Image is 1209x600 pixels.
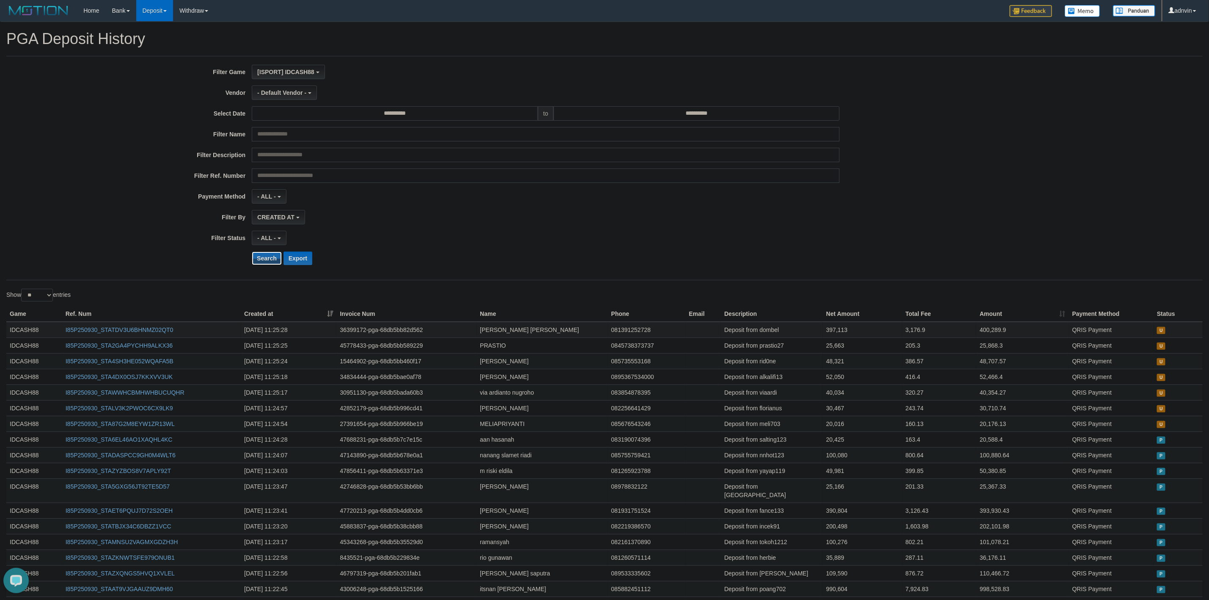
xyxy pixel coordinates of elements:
[721,337,823,353] td: Deposit from prastio27
[1069,565,1154,581] td: QRIS Payment
[241,565,336,581] td: [DATE] 11:22:56
[241,431,336,447] td: [DATE] 11:24:28
[976,322,1069,338] td: 400,289.9
[608,534,686,550] td: 082161370890
[62,306,241,322] th: Ref. Num
[686,306,721,322] th: Email
[721,534,823,550] td: Deposit from tokoh1212
[608,550,686,565] td: 081260571114
[976,384,1069,400] td: 40,354.27
[252,189,286,204] button: - ALL -
[66,389,185,396] a: I85P250930_STAWWHCBMHWHBUCUQHR
[823,369,902,384] td: 52,050
[241,384,336,400] td: [DATE] 11:25:17
[252,252,282,265] button: Search
[721,503,823,518] td: Deposit from fance133
[1157,586,1165,593] span: PAID
[476,581,608,597] td: itsnan [PERSON_NAME]
[241,369,336,384] td: [DATE] 11:25:18
[1157,390,1165,397] span: UNPAID
[976,503,1069,518] td: 393,930.43
[336,478,476,503] td: 42746828-pga-68db5b53bb6bb
[6,518,62,534] td: IDCASH88
[336,447,476,463] td: 47143890-pga-68db5b678e0a1
[721,431,823,447] td: Deposit from salting123
[902,503,977,518] td: 3,126.43
[476,400,608,416] td: [PERSON_NAME]
[241,306,336,322] th: Created at: activate to sort column ascending
[21,289,53,301] select: Showentries
[1069,400,1154,416] td: QRIS Payment
[241,337,336,353] td: [DATE] 11:25:25
[823,478,902,503] td: 25,166
[6,337,62,353] td: IDCASH88
[608,447,686,463] td: 085755759421
[976,581,1069,597] td: 998,528.83
[476,353,608,369] td: [PERSON_NAME]
[241,581,336,597] td: [DATE] 11:22:45
[1154,306,1203,322] th: Status
[241,322,336,338] td: [DATE] 11:25:28
[538,106,554,121] span: to
[721,565,823,581] td: Deposit from [PERSON_NAME]
[1069,581,1154,597] td: QRIS Payment
[6,550,62,565] td: IDCASH88
[823,416,902,431] td: 20,016
[336,518,476,534] td: 45883837-pga-68db5b38cbb88
[902,322,977,338] td: 3,176.9
[976,534,1069,550] td: 101,078.21
[241,518,336,534] td: [DATE] 11:23:20
[721,369,823,384] td: Deposit from alkalifi13
[6,431,62,447] td: IDCASH88
[1069,478,1154,503] td: QRIS Payment
[66,405,173,412] a: I85P250930_STALV3K2PWOC6CX9LK9
[241,353,336,369] td: [DATE] 11:25:24
[902,369,977,384] td: 416.4
[976,431,1069,447] td: 20,588.4
[336,431,476,447] td: 47688231-pga-68db5b7c7e15c
[336,384,476,400] td: 30951130-pga-68db5bada60b3
[241,550,336,565] td: [DATE] 11:22:58
[1069,550,1154,565] td: QRIS Payment
[823,447,902,463] td: 100,080
[823,306,902,322] th: Net Amount
[608,503,686,518] td: 081931751524
[66,554,175,561] a: I85P250930_STAZKNWTSFE979ONUB1
[721,518,823,534] td: Deposit from incek91
[1157,555,1165,562] span: PAID
[476,503,608,518] td: [PERSON_NAME]
[902,353,977,369] td: 386.57
[66,507,173,514] a: I85P250930_STAET6PQUJ7D72S2OEH
[252,86,317,100] button: - Default Vendor -
[6,400,62,416] td: IDCASH88
[823,581,902,597] td: 990,604
[1069,431,1154,447] td: QRIS Payment
[66,452,176,459] a: I85P250930_STADASPCC9GH0M4WLT6
[902,463,977,478] td: 399.85
[6,447,62,463] td: IDCASH88
[721,416,823,431] td: Deposit from meli703
[1069,337,1154,353] td: QRIS Payment
[6,353,62,369] td: IDCASH88
[823,518,902,534] td: 200,498
[1010,5,1052,17] img: Feedback.jpg
[608,353,686,369] td: 085735553168
[3,3,29,29] button: Open LiveChat chat widget
[6,534,62,550] td: IDCASH88
[721,478,823,503] td: Deposit from [GEOGRAPHIC_DATA]
[1069,322,1154,338] td: QRIS Payment
[608,337,686,353] td: 0845738373737
[336,581,476,597] td: 43006248-pga-68db5b1525166
[976,550,1069,565] td: 36,176.11
[608,463,686,478] td: 081265923788
[976,400,1069,416] td: 30,710.74
[476,306,608,322] th: Name
[823,503,902,518] td: 390,804
[6,503,62,518] td: IDCASH88
[1157,374,1165,381] span: UNPAID
[1157,508,1165,515] span: PAID
[1069,353,1154,369] td: QRIS Payment
[66,358,174,365] a: I85P250930_STA4SH3HE052WQAFA5B
[66,539,178,545] a: I85P250930_STAMNSU2VAGMXGDZH3H
[721,447,823,463] td: Deposit from nnhot123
